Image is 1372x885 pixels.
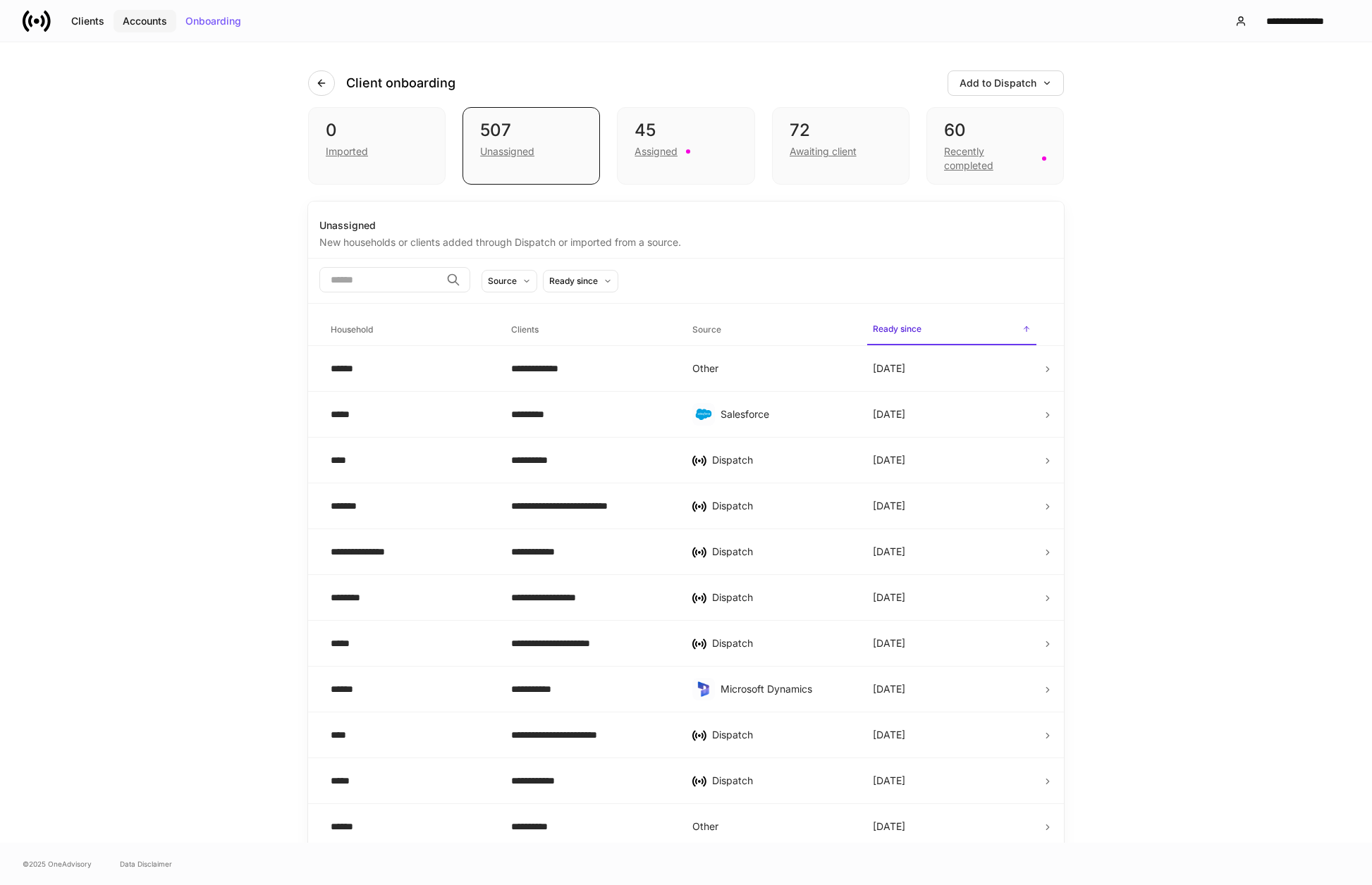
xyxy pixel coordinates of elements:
div: 60Recently completed [926,107,1064,185]
button: Ready since [543,270,618,292]
h6: Source [692,323,721,336]
div: Microsoft Dynamics [721,682,850,696]
p: [DATE] [873,499,905,513]
div: 45Assigned [617,107,754,185]
div: Source [488,274,517,287]
p: [DATE] [873,682,905,696]
div: Imported [326,144,368,159]
p: [DATE] [873,407,905,421]
h6: Household [331,323,373,336]
h6: Clients [511,323,539,336]
td: Other [681,804,862,850]
div: Dispatch [712,774,850,788]
h4: Client onboarding [346,75,455,92]
div: Assigned [635,144,678,159]
a: Data Disclaimer [120,858,172,869]
span: Source [687,316,856,345]
button: Onboarding [176,10,250,32]
div: Salesforce [721,407,850,421]
div: 0 [326,119,428,142]
span: Household [325,316,494,345]
div: Dispatch [712,453,850,467]
div: 72Awaiting client [772,107,909,185]
button: Accounts [114,10,176,32]
div: 507Unassigned [463,107,600,185]
button: Add to Dispatch [948,70,1064,96]
div: Dispatch [712,590,850,605]
span: Clients [506,316,675,345]
div: New households or clients added through Dispatch or imported from a source. [319,233,1053,249]
span: © 2025 OneAdvisory [23,858,92,869]
p: [DATE] [873,774,905,788]
div: Onboarding [185,16,241,26]
p: [DATE] [873,819,905,834]
div: Add to Dispatch [960,78,1052,88]
h6: Ready since [873,322,921,335]
p: [DATE] [873,636,905,650]
div: 45 [635,119,737,142]
div: Dispatch [712,545,850,559]
div: Ready since [549,274,598,287]
p: [DATE] [873,361,905,376]
p: [DATE] [873,453,905,467]
div: 72 [790,119,892,142]
div: 0Imported [308,107,446,185]
p: [DATE] [873,545,905,559]
div: Recently completed [944,144,1034,173]
div: Dispatch [712,499,850,513]
p: [DATE] [873,728,905,742]
div: 60 [944,119,1046,142]
div: Dispatch [712,636,850,650]
div: Dispatch [712,728,850,742]
td: Other [681,346,862,392]
span: Ready since [867,315,1036,345]
div: 507 [480,119,582,142]
button: Source [482,270,537,292]
div: Accounts [123,16,167,26]
div: Unassigned [319,218,1053,233]
img: sIOyOZvWb5kUEAwh5D03bPzsWHrUXBSdsWHDhg8Ma8+nBQBvlija69eFAv+snJUCyn8AqO+ElBnIpgMAAAAASUVORK5CYII= [695,681,712,698]
div: Unassigned [480,144,534,159]
div: Awaiting client [790,144,857,159]
div: Clients [71,16,104,26]
p: [DATE] [873,590,905,605]
button: Clients [62,10,114,32]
